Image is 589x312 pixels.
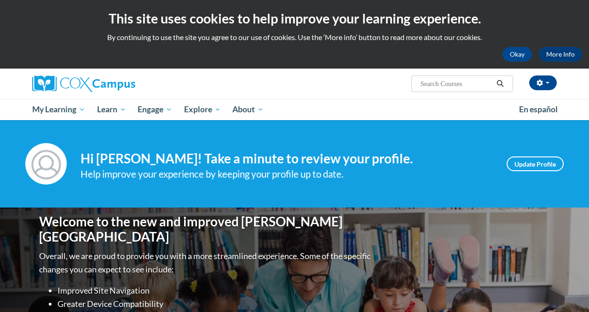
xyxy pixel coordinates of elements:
a: Engage [132,99,178,120]
h2: This site uses cookies to help improve your learning experience. [7,9,582,28]
button: Account Settings [529,75,557,90]
span: Engage [138,104,172,115]
input: Search Courses [420,78,493,89]
button: Search [493,78,507,89]
p: Overall, we are proud to provide you with a more streamlined experience. Some of the specific cha... [39,249,373,276]
a: Learn [91,99,132,120]
h4: Hi [PERSON_NAME]! Take a minute to review your profile. [81,151,493,167]
a: About [227,99,270,120]
p: By continuing to use the site you agree to our use of cookies. Use the ‘More info’ button to read... [7,32,582,42]
img: Cox Campus [32,75,135,92]
img: Profile Image [25,143,67,185]
a: En español [513,100,564,119]
a: Cox Campus [32,75,198,92]
li: Greater Device Compatibility [58,297,373,311]
a: My Learning [26,99,91,120]
iframe: Button to launch messaging window [552,275,582,305]
div: Main menu [25,99,564,120]
span: En español [519,104,558,114]
span: Explore [184,104,221,115]
a: Explore [178,99,227,120]
span: Learn [97,104,126,115]
span: About [232,104,264,115]
div: Help improve your experience by keeping your profile up to date. [81,167,493,182]
button: Okay [502,47,532,62]
a: More Info [539,47,582,62]
span: My Learning [32,104,85,115]
h1: Welcome to the new and improved [PERSON_NAME][GEOGRAPHIC_DATA] [39,214,373,245]
a: Update Profile [507,156,564,171]
li: Improved Site Navigation [58,284,373,297]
